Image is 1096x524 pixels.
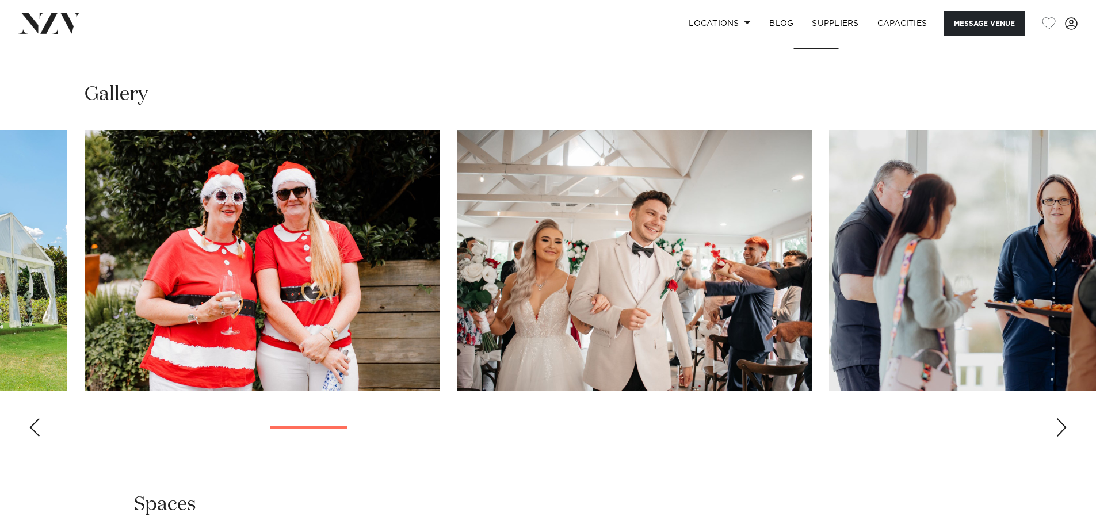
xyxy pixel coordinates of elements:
swiper-slide: 7 / 30 [85,130,440,391]
a: SUPPLIERS [803,11,868,36]
button: Message Venue [944,11,1025,36]
h2: Gallery [85,82,148,108]
a: Locations [679,11,760,36]
h2: Spaces [134,492,196,518]
a: BLOG [760,11,803,36]
a: Capacities [868,11,937,36]
img: nzv-logo.png [18,13,81,33]
swiper-slide: 8 / 30 [457,130,812,391]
